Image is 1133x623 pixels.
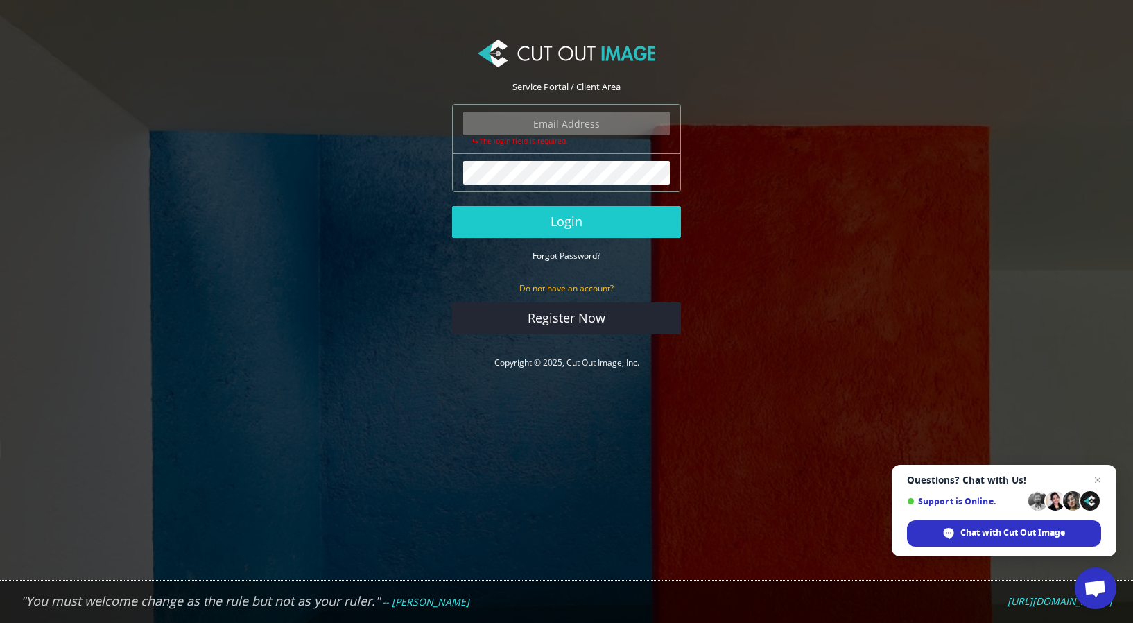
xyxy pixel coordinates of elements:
[1007,595,1112,608] a: [URL][DOMAIN_NAME]
[452,206,681,238] button: Login
[463,112,670,135] input: Email Address
[512,80,621,93] span: Service Portal / Client Area
[907,475,1101,486] span: Questions? Chat with Us!
[21,592,380,609] em: "You must welcome change as the rule but not as your ruler."
[382,595,469,608] em: -- [PERSON_NAME]
[960,527,1065,539] span: Chat with Cut Out Image
[533,249,600,262] a: Forgot Password?
[907,520,1101,547] span: Chat with Cut Out Image
[519,282,614,294] small: Do not have an account?
[494,357,639,368] a: Copyright © 2025, Cut Out Image, Inc.
[1075,567,1116,609] a: Open chat
[452,302,681,334] a: Register Now
[533,250,600,262] small: Forgot Password?
[1007,595,1112,608] em: [URL][DOMAIN_NAME]
[907,496,1023,506] span: Support is Online.
[478,40,655,67] img: Cut Out Image
[463,135,670,146] div: The login field is required.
